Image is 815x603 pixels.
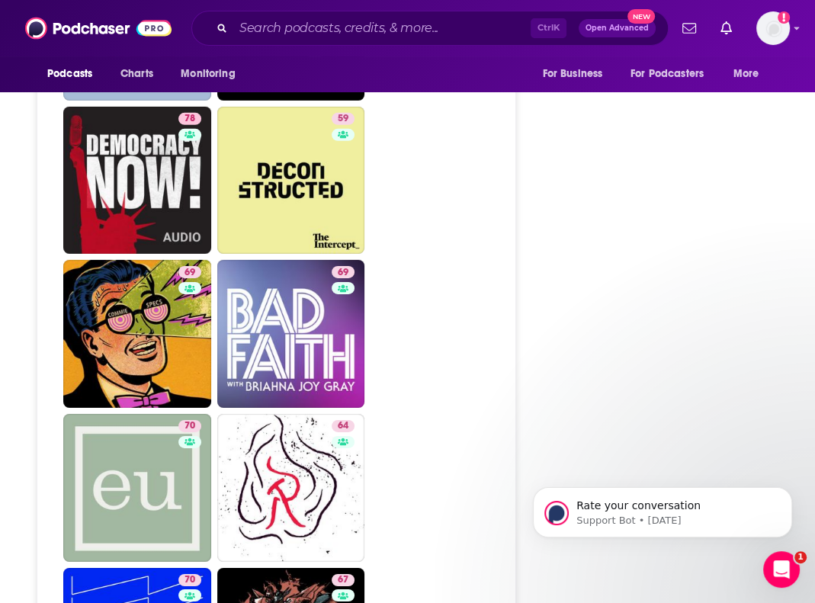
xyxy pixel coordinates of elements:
div: Search podcasts, credits, & more... [191,11,669,46]
button: open menu [170,59,255,88]
a: 64 [217,414,365,562]
a: 69 [178,266,201,278]
a: Show notifications dropdown [714,15,738,41]
button: open menu [723,59,778,88]
button: open menu [37,59,112,88]
button: Show profile menu [756,11,790,45]
a: 59 [332,113,355,125]
span: For Podcasters [631,63,704,85]
span: Podcasts [47,63,92,85]
a: 69 [63,260,211,408]
button: Open AdvancedNew [579,19,656,37]
span: 78 [184,111,195,127]
span: Monitoring [181,63,235,85]
span: 64 [338,419,348,434]
a: 70 [178,574,201,586]
button: open menu [621,59,726,88]
span: More [733,63,759,85]
span: 69 [338,265,348,281]
a: 70 [63,414,211,562]
span: Ctrl K [531,18,566,38]
input: Search podcasts, credits, & more... [233,16,531,40]
a: 70 [178,420,201,432]
iframe: Intercom notifications message [510,455,815,562]
span: 67 [338,573,348,588]
span: For Business [542,63,602,85]
span: New [627,9,655,24]
span: Logged in as smeizlik [756,11,790,45]
span: Charts [120,63,153,85]
a: Charts [111,59,162,88]
span: 59 [338,111,348,127]
a: 78 [178,113,201,125]
img: User Profile [756,11,790,45]
span: 1 [794,551,807,563]
img: Podchaser - Follow, Share and Rate Podcasts [25,14,172,43]
span: 70 [184,419,195,434]
span: 69 [184,265,195,281]
button: open menu [531,59,621,88]
svg: Add a profile image [778,11,790,24]
a: 59 [217,107,365,255]
a: 69 [217,260,365,408]
a: 64 [332,420,355,432]
a: 69 [332,266,355,278]
a: 67 [332,574,355,586]
span: 70 [184,573,195,588]
span: Open Advanced [586,24,649,32]
iframe: Intercom live chat [763,551,800,588]
a: 78 [63,107,211,255]
a: Show notifications dropdown [676,15,702,41]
